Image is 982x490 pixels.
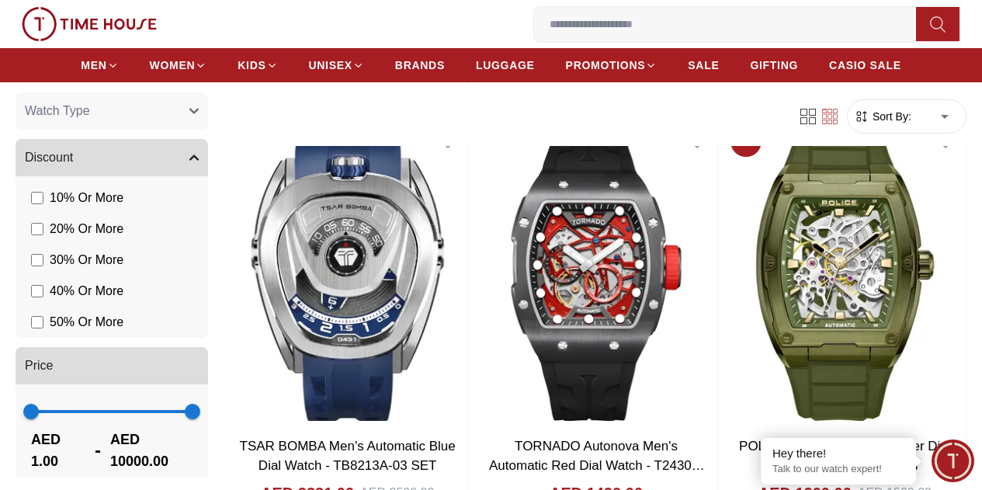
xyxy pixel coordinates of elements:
span: Price [25,356,53,375]
span: AED 1.00 [31,429,85,472]
span: GIFTING [750,57,798,73]
span: 50 % Or More [50,313,123,332]
a: UNISEX [309,51,364,79]
a: WOMEN [150,51,207,79]
div: Hey there! [772,446,904,461]
a: PROMOTIONS [566,51,658,79]
span: SALE [688,57,719,73]
p: Talk to our watch expert! [772,463,904,476]
span: CASIO SALE [829,57,901,73]
input: 50% Or More [31,316,43,328]
span: WOMEN [150,57,196,73]
span: Discount [25,148,73,167]
span: 10 % Or More [50,189,123,207]
input: 20% Or More [31,223,43,235]
div: Chat Widget [932,440,974,482]
img: POLICE Men's Automatic Silver Dial Watch - PEWJR0005906 [724,120,966,427]
span: Sort By: [869,109,911,124]
img: ... [22,7,157,41]
button: Price [16,347,208,384]
button: Sort By: [854,109,911,124]
button: Watch Type [16,92,208,130]
a: POLICE Men's Automatic Silver Dial Watch - PEWJR0005906 [739,439,951,474]
img: TSAR BOMBA Men's Automatic Blue Dial Watch - TB8213A-03 SET [227,120,468,427]
span: BRANDS [395,57,445,73]
span: PROMOTIONS [566,57,646,73]
a: TSAR BOMBA Men's Automatic Blue Dial Watch - TB8213A-03 SET [240,439,456,474]
input: 10% Or More [31,192,43,204]
span: LUGGAGE [476,57,535,73]
span: UNISEX [309,57,352,73]
span: 20 % Or More [50,220,123,238]
input: 30% Or More [31,254,43,266]
span: - [85,438,110,463]
span: AED 10000.00 [110,429,193,472]
a: BRANDS [395,51,445,79]
a: KIDS [238,51,277,79]
span: KIDS [238,57,265,73]
img: TORNADO Autonova Men's Automatic Red Dial Watch - T24302-XSBB [475,120,717,427]
a: MEN [81,51,118,79]
a: CASIO SALE [829,51,901,79]
button: Discount [16,139,208,176]
span: 30 % Or More [50,251,123,269]
a: SALE [688,51,719,79]
a: GIFTING [750,51,798,79]
span: 40 % Or More [50,282,123,301]
input: 40% Or More [31,285,43,297]
span: Watch Type [25,102,90,120]
a: LUGGAGE [476,51,535,79]
span: MEN [81,57,106,73]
